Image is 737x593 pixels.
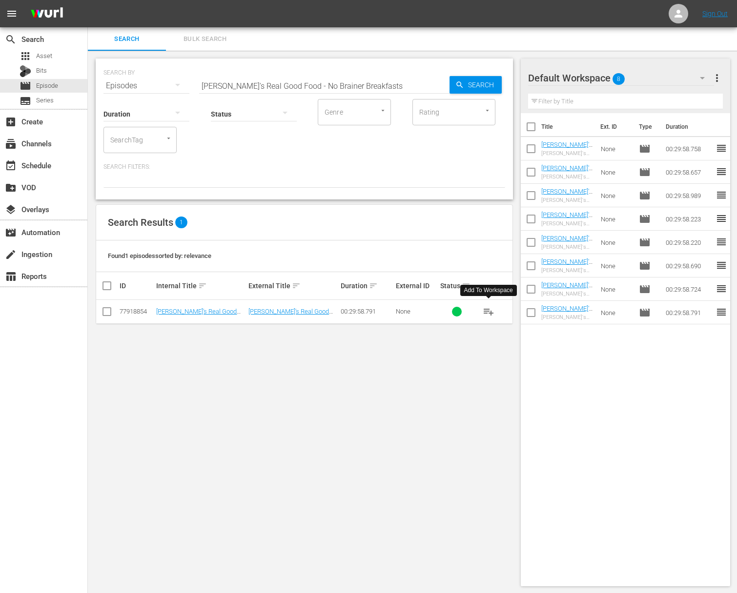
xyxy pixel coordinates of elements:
a: [PERSON_NAME]'s Real Good Food - Sweet Tooth Satisfiers [541,188,593,217]
div: [PERSON_NAME]'s Real Good Food - Teeny Kitchen [541,267,593,274]
span: reorder [716,283,727,295]
button: playlist_add [477,300,500,323]
span: Found 1 episodes sorted by: relevance [108,252,211,259]
td: 00:29:58.989 [662,184,716,207]
button: Open [483,106,492,115]
div: [PERSON_NAME]'s Real Good Food - Office Food Overhaul [541,150,593,157]
span: Schedule [5,160,17,172]
span: Episode [639,143,651,155]
img: ans4CAIJ8jUAAAAAAAAAAAAAAAAAAAAAAAAgQb4GAAAAAAAAAAAAAAAAAAAAAAAAJMjXAAAAAAAAAAAAAAAAAAAAAAAAgAT5G... [23,2,70,25]
span: more_vert [711,72,723,84]
button: Search [450,76,502,94]
span: Search Results [108,217,173,228]
span: reorder [716,189,727,201]
span: Episode [639,283,651,295]
td: 00:29:58.223 [662,207,716,231]
td: None [597,231,635,254]
a: [PERSON_NAME]'s Real Good Food - Teeny Kitchen [541,258,593,280]
div: [PERSON_NAME]'s Real Good Food - Spring Break with No Regrets [541,314,593,320]
button: Open [378,106,388,115]
span: 1 [175,217,187,228]
span: 8 [613,69,625,89]
th: Duration [660,113,718,140]
div: Internal Title [156,280,246,292]
span: reorder [716,166,727,178]
td: 00:29:58.690 [662,254,716,277]
th: Title [541,113,595,140]
span: Reports [5,271,17,282]
span: reorder [716,259,727,271]
span: reorder [716,306,727,318]
span: Search [94,34,160,45]
th: Type [633,113,660,140]
span: Episode [639,190,651,201]
div: [PERSON_NAME]'s Real Good Food - It's My Party [541,291,593,297]
button: Open [164,134,173,143]
p: Search Filters: [103,163,505,171]
span: sort [198,281,207,290]
span: apps [20,50,31,62]
td: 00:29:58.220 [662,231,716,254]
td: None [597,301,635,324]
span: menu [6,8,18,20]
div: [PERSON_NAME]'s Real Good Food - Sweet Tooth Satisfiers [541,197,593,203]
a: [PERSON_NAME]'s Real Good Food - No Brainer Breakfasts [156,308,241,322]
span: Channels [5,138,17,150]
span: Ingestion [5,249,17,260]
div: Status [440,280,474,292]
span: Episode [639,166,651,178]
td: 00:29:58.758 [662,137,716,160]
td: 00:29:58.657 [662,160,716,184]
td: None [597,184,635,207]
div: [PERSON_NAME]'s Real Good Food - Gluten Free Home [541,174,593,180]
div: [PERSON_NAME]'s Real Good Food - Crazy Schedule Dinner Challenge [541,220,593,227]
button: more_vert [711,66,723,90]
span: reorder [716,142,727,154]
span: Overlays [5,204,17,216]
a: Sign Out [702,10,728,18]
span: VOD [5,182,17,194]
div: Bits [20,65,31,77]
span: Episode [639,237,651,248]
td: 00:29:58.724 [662,277,716,301]
div: [PERSON_NAME]'s Real Good Food - Herbivore VS Carnivore [541,244,593,250]
th: Ext. ID [594,113,633,140]
span: Automation [5,227,17,238]
td: None [597,207,635,231]
a: [PERSON_NAME]'s Real Good Food - Gluten Free Home [541,164,593,186]
a: [PERSON_NAME]'s Real Good Food - No Brainer Breakfasts [248,308,333,322]
div: External Title [248,280,338,292]
td: None [597,254,635,277]
span: Episode [639,260,651,272]
span: Create [5,116,17,128]
div: 00:29:58.791 [341,308,393,315]
a: [PERSON_NAME]'s Real Good Food - It's My Party [541,281,593,303]
span: Bits [36,66,47,76]
span: Search [464,76,502,94]
div: External ID [396,282,437,290]
a: [PERSON_NAME]'s Real Good Food - Office Food Overhaul [541,141,593,170]
td: 00:29:58.791 [662,301,716,324]
span: Bulk Search [172,34,238,45]
a: [PERSON_NAME]'s Real Good Food - Herbivore VS Carnivore [541,235,593,264]
span: sort [462,281,471,290]
div: Default Workspace [528,64,715,92]
a: [PERSON_NAME]'s Real Good Food - Crazy Schedule Dinner Challenge [541,211,593,240]
span: Episode [20,80,31,92]
div: Episodes [103,72,189,99]
td: None [597,137,635,160]
span: Series [36,96,54,105]
span: sort [292,281,301,290]
span: Episode [639,307,651,318]
div: ID [120,282,153,290]
div: Duration [341,280,393,292]
span: Search [5,34,17,45]
span: Asset [36,51,52,61]
td: None [597,277,635,301]
div: 77918854 [120,308,153,315]
span: reorder [716,213,727,224]
span: reorder [716,236,727,248]
span: Episode [36,81,58,91]
td: None [597,160,635,184]
span: sort [369,281,378,290]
